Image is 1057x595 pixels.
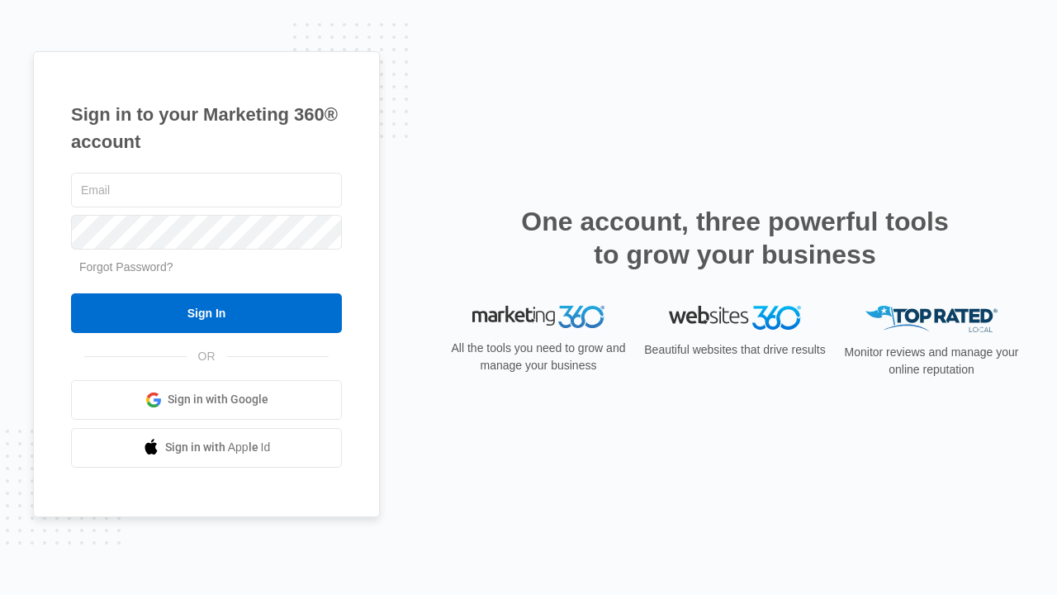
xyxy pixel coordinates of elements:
[516,205,954,271] h2: One account, three powerful tools to grow your business
[79,260,173,274] a: Forgot Password?
[187,348,227,365] span: OR
[165,439,271,456] span: Sign in with Apple Id
[446,340,631,374] p: All the tools you need to grow and manage your business
[865,306,998,333] img: Top Rated Local
[839,344,1024,378] p: Monitor reviews and manage your online reputation
[71,428,342,468] a: Sign in with Apple Id
[472,306,604,329] img: Marketing 360
[71,293,342,333] input: Sign In
[71,173,342,207] input: Email
[168,391,268,408] span: Sign in with Google
[642,341,827,359] p: Beautiful websites that drive results
[669,306,801,330] img: Websites 360
[71,380,342,420] a: Sign in with Google
[71,101,342,155] h1: Sign in to your Marketing 360® account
